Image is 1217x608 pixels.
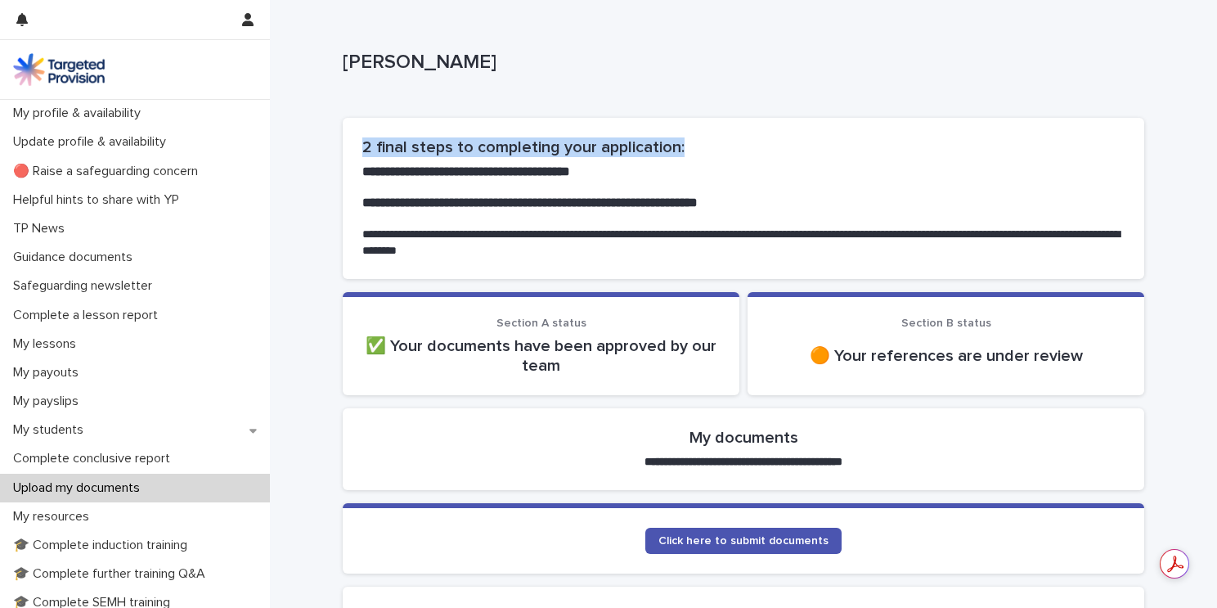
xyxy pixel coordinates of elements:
p: Upload my documents [7,480,153,496]
p: My resources [7,509,102,525]
p: 🎓 Complete induction training [7,538,200,553]
p: Guidance documents [7,250,146,265]
p: Complete a lesson report [7,308,171,323]
p: 🔴 Raise a safeguarding concern [7,164,211,179]
span: Click here to submit documents [658,535,829,547]
a: Click here to submit documents [645,528,842,554]
p: My students [7,422,97,438]
p: Safeguarding newsletter [7,278,165,294]
p: Complete conclusive report [7,451,183,466]
h2: 2 final steps to completing your application: [362,137,1125,157]
p: 🎓 Complete further training Q&A [7,566,218,582]
span: Section B status [901,318,991,329]
span: Section A status [496,318,586,329]
p: My payouts [7,365,92,381]
p: My lessons [7,336,89,352]
p: ✅ Your documents have been approved by our team [362,336,720,376]
img: M5nRWzHhSzIhMunXDL62 [13,53,105,86]
p: 🟠 Your references are under review [767,346,1125,366]
p: Helpful hints to share with YP [7,192,192,208]
p: TP News [7,221,78,236]
p: Update profile & availability [7,134,179,150]
p: My profile & availability [7,106,154,121]
p: My payslips [7,394,92,409]
p: [PERSON_NAME] [343,51,1138,74]
h2: My documents [689,428,798,448]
